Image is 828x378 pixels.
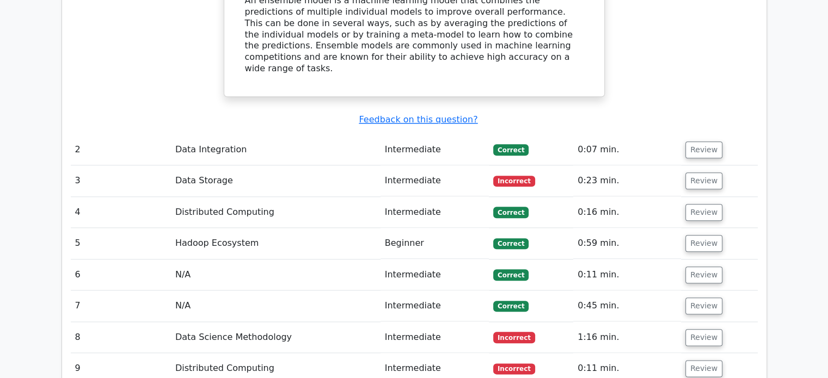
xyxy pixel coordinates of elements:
[171,259,381,290] td: N/A
[493,332,535,343] span: Incorrect
[685,204,722,221] button: Review
[685,329,722,346] button: Review
[493,176,535,187] span: Incorrect
[573,290,681,321] td: 0:45 min.
[381,165,489,196] td: Intermediate
[381,134,489,165] td: Intermediate
[171,290,381,321] td: N/A
[493,238,529,249] span: Correct
[685,360,722,377] button: Review
[71,165,171,196] td: 3
[71,197,171,228] td: 4
[573,228,681,259] td: 0:59 min.
[685,235,722,252] button: Review
[573,165,681,196] td: 0:23 min.
[171,322,381,353] td: Data Science Methodology
[71,290,171,321] td: 7
[171,228,381,259] td: Hadoop Ecosystem
[493,363,535,374] span: Incorrect
[493,144,529,155] span: Correct
[493,301,529,312] span: Correct
[381,259,489,290] td: Intermediate
[381,290,489,321] td: Intermediate
[685,172,722,189] button: Review
[359,114,477,125] a: Feedback on this question?
[171,165,381,196] td: Data Storage
[71,259,171,290] td: 6
[685,298,722,314] button: Review
[573,134,681,165] td: 0:07 min.
[573,322,681,353] td: 1:16 min.
[381,322,489,353] td: Intermediate
[685,141,722,158] button: Review
[573,259,681,290] td: 0:11 min.
[493,207,529,218] span: Correct
[171,134,381,165] td: Data Integration
[493,269,529,280] span: Correct
[381,228,489,259] td: Beginner
[71,322,171,353] td: 8
[381,197,489,228] td: Intermediate
[71,228,171,259] td: 5
[685,267,722,283] button: Review
[573,197,681,228] td: 0:16 min.
[171,197,381,228] td: Distributed Computing
[71,134,171,165] td: 2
